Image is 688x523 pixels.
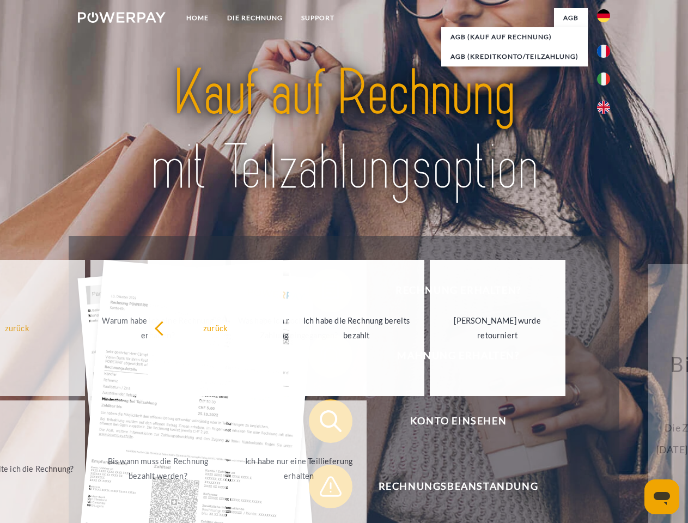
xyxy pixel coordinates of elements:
div: Ich habe nur eine Teillieferung erhalten [238,454,360,483]
img: de [597,9,610,22]
div: Bis wann muss die Rechnung bezahlt werden? [97,454,220,483]
div: Ich habe die Rechnung bereits bezahlt [295,313,418,343]
a: AGB (Kreditkonto/Teilzahlung) [441,47,588,66]
img: en [597,101,610,114]
img: fr [597,45,610,58]
a: AGB (Kauf auf Rechnung) [441,27,588,47]
a: agb [554,8,588,28]
a: Home [177,8,218,28]
div: zurück [154,320,277,335]
img: logo-powerpay-white.svg [78,12,166,23]
a: SUPPORT [292,8,344,28]
span: Konto einsehen [325,399,592,443]
div: [PERSON_NAME] wurde retourniert [436,313,559,343]
span: Rechnungsbeanstandung [325,465,592,508]
a: DIE RECHNUNG [218,8,292,28]
button: Konto einsehen [309,399,592,443]
div: Warum habe ich eine Rechnung erhalten? [97,313,220,343]
iframe: Schaltfläche zum Öffnen des Messaging-Fensters [644,479,679,514]
img: it [597,72,610,86]
img: title-powerpay_de.svg [104,52,584,209]
button: Rechnungsbeanstandung [309,465,592,508]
